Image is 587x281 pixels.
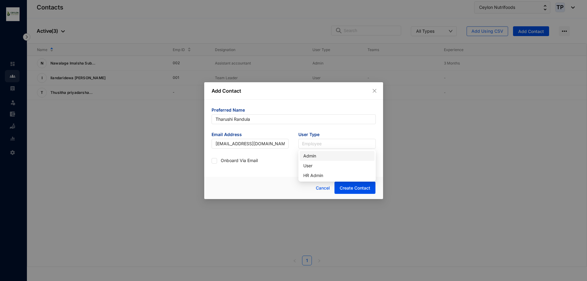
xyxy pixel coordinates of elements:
p: Add Contact [212,87,376,94]
span: Cancel [316,185,330,191]
button: Cancel [311,182,334,194]
input: akshay@gmail.com [212,139,289,149]
div: Admin [303,153,371,159]
span: close [372,88,377,93]
div: Admin [300,151,375,161]
div: User [303,162,371,169]
div: HR Admin [300,171,375,180]
span: Create Contact [340,185,370,191]
span: Preferred Name [212,107,376,114]
button: Close [371,87,378,94]
span: Email Address [212,131,289,139]
span: User Type [298,131,376,139]
div: User [300,161,375,171]
p: Onboard Via Email [221,157,258,164]
button: Create Contact [334,182,375,194]
input: Akshay Segar [212,114,376,124]
div: HR Admin [303,172,371,179]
